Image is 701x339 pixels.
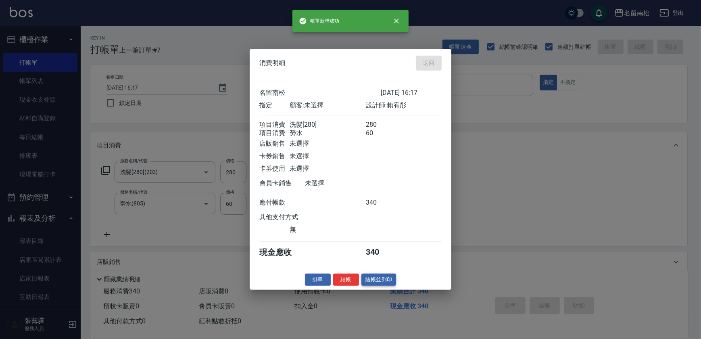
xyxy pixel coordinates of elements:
div: 無 [290,225,365,234]
div: 未選擇 [290,164,365,173]
span: 帳單新增成功 [299,17,339,25]
div: 會員卡銷售 [259,179,305,187]
div: 設計師: 賴宥彤 [366,101,442,109]
div: 項目消費 [259,120,290,129]
div: 指定 [259,101,290,109]
div: 未選擇 [305,179,381,187]
div: 未選擇 [290,139,365,148]
div: 名留南松 [259,88,381,97]
button: 掛單 [305,273,331,286]
div: 60 [366,129,396,137]
div: 340 [366,198,396,207]
div: 卡券使用 [259,164,290,173]
div: 280 [366,120,396,129]
div: 340 [366,247,396,257]
div: 勞水 [290,129,365,137]
div: 店販銷售 [259,139,290,148]
div: 現金應收 [259,247,305,257]
button: 結帳 [333,273,359,286]
div: 卡券銷售 [259,152,290,160]
div: 項目消費 [259,129,290,137]
div: 未選擇 [290,152,365,160]
div: 應付帳款 [259,198,290,207]
div: [DATE] 16:17 [381,88,442,97]
button: 結帳並列印 [361,273,396,286]
span: 消費明細 [259,59,285,67]
div: 其他支付方式 [259,213,320,221]
div: 顧客: 未選擇 [290,101,365,109]
button: close [388,12,405,30]
div: 洗髮[280] [290,120,365,129]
